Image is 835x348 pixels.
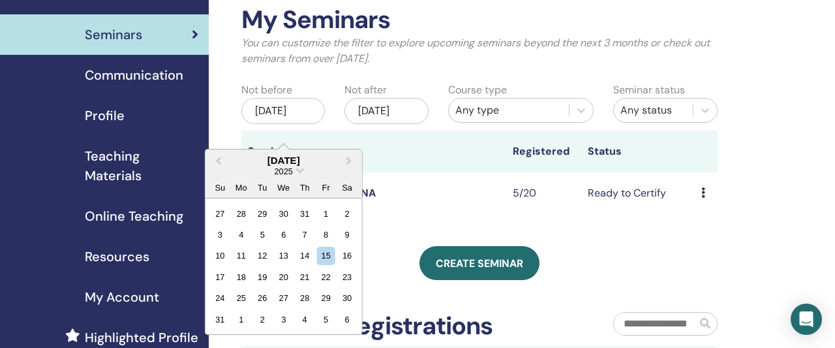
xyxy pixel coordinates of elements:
label: Not after [344,82,387,98]
div: Choose Tuesday, July 29th, 2025 [254,204,271,222]
div: Mo [232,178,250,196]
div: Choose Friday, August 22nd, 2025 [317,268,335,286]
div: Choose Monday, September 1st, 2025 [232,311,250,328]
label: Not before [241,82,292,98]
div: Choose Thursday, August 14th, 2025 [296,247,314,264]
div: We [275,178,292,196]
div: Choose Wednesday, August 13th, 2025 [275,247,292,264]
div: Choose Sunday, August 17th, 2025 [211,268,229,286]
span: Highlighted Profile [85,328,198,347]
div: [DATE] [205,155,362,166]
th: Registered [506,131,582,172]
div: Any type [455,103,562,118]
div: Open Intercom Messenger [791,304,822,335]
div: Choose Thursday, September 4th, 2025 [296,311,314,328]
div: Th [296,178,314,196]
div: Choose Sunday, July 27th, 2025 [211,204,229,222]
span: Create seminar [436,257,523,270]
div: [DATE] [344,98,428,124]
span: Seminars [85,25,142,44]
div: Choose Friday, September 5th, 2025 [317,311,335,328]
span: Profile [85,106,125,125]
div: Su [211,178,229,196]
td: Ready to Certify [581,172,695,215]
span: My Account [85,287,159,307]
div: Choose Wednesday, August 27th, 2025 [275,289,292,307]
div: Choose Wednesday, September 3rd, 2025 [275,311,292,328]
label: Course type [448,82,507,98]
div: Choose Friday, August 8th, 2025 [317,226,335,244]
h2: My Seminars [241,5,718,35]
div: Choose Friday, August 1st, 2025 [317,204,335,222]
div: Choose Tuesday, August 12th, 2025 [254,247,271,264]
div: Choose Tuesday, August 5th, 2025 [254,226,271,244]
button: Next Month [340,151,361,172]
div: Choose Tuesday, August 19th, 2025 [254,268,271,286]
div: Choose Monday, July 28th, 2025 [232,204,250,222]
div: Any status [620,103,686,118]
div: Choose Wednesday, August 6th, 2025 [275,226,292,244]
span: Communication [85,65,183,85]
td: 5/20 [506,172,582,215]
span: Online Teaching [85,206,183,226]
div: Choose Friday, August 15th, 2025 [317,247,335,264]
a: Create seminar [419,246,539,280]
div: Choose Thursday, July 31st, 2025 [296,204,314,222]
div: Choose Tuesday, August 26th, 2025 [254,289,271,307]
div: Choose Saturday, August 9th, 2025 [339,226,356,244]
div: Choose Sunday, August 10th, 2025 [211,247,229,264]
div: Choose Date [205,149,363,335]
div: Choose Monday, August 11th, 2025 [232,247,250,264]
span: 2025 [274,166,292,176]
div: Choose Monday, August 25th, 2025 [232,289,250,307]
span: Resources [85,247,149,266]
div: Choose Saturday, August 23rd, 2025 [339,268,356,286]
div: Fr [317,178,335,196]
div: Choose Sunday, August 31st, 2025 [211,311,229,328]
h2: Seminar Registrations [241,311,493,341]
th: Status [581,131,695,172]
div: Choose Monday, August 18th, 2025 [232,268,250,286]
div: Month August, 2025 [209,202,357,330]
div: Choose Saturday, August 2nd, 2025 [339,204,356,222]
button: Previous Month [207,151,228,172]
div: Choose Monday, August 4th, 2025 [232,226,250,244]
div: Sa [339,178,356,196]
div: Tu [254,178,271,196]
div: Choose Tuesday, September 2nd, 2025 [254,311,271,328]
label: Seminar status [613,82,685,98]
div: Choose Saturday, August 30th, 2025 [339,289,356,307]
div: Choose Friday, August 29th, 2025 [317,289,335,307]
div: [DATE] [241,98,325,124]
div: Choose Sunday, August 24th, 2025 [211,289,229,307]
span: Teaching Materials [85,146,198,185]
div: Choose Wednesday, July 30th, 2025 [275,204,292,222]
div: Choose Thursday, August 7th, 2025 [296,226,314,244]
div: Choose Sunday, August 3rd, 2025 [211,226,229,244]
div: Choose Thursday, August 21st, 2025 [296,268,314,286]
th: Seminar [241,131,317,172]
p: You can customize the filter to explore upcoming seminars beyond the next 3 months or check out s... [241,35,718,67]
div: Choose Wednesday, August 20th, 2025 [275,268,292,286]
div: Choose Saturday, August 16th, 2025 [339,247,356,264]
div: Choose Saturday, September 6th, 2025 [339,311,356,328]
div: Choose Thursday, August 28th, 2025 [296,289,314,307]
